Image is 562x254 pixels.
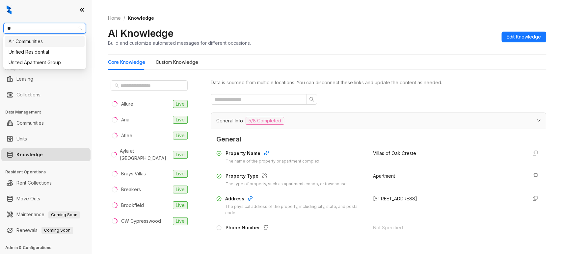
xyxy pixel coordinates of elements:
[48,211,80,218] span: Coming Soon
[225,195,365,204] div: Address
[5,36,85,47] div: Air Communities
[1,116,91,130] li: Communities
[41,227,73,234] span: Coming Soon
[501,32,546,42] button: Edit Knowledge
[16,148,43,161] a: Knowledge
[226,181,348,187] div: The type of property, such as apartment, condo, or townhouse.
[507,33,541,40] span: Edit Knowledge
[115,83,119,88] span: search
[16,72,33,86] a: Leasing
[173,100,188,108] span: Live
[5,47,85,57] div: Unified Residential
[226,158,320,165] div: The name of the property or apartment complex.
[7,5,12,14] img: logo
[373,173,395,179] span: Apartment
[173,217,188,225] span: Live
[226,233,344,239] div: The contact phone number for the property or leasing office.
[16,132,27,145] a: Units
[108,27,174,39] h2: AI Knowledge
[5,169,92,175] h3: Resident Operations
[121,116,129,123] div: Aria
[173,186,188,193] span: Live
[16,176,52,190] a: Rent Collections
[9,59,81,66] div: United Apartment Group
[173,151,188,159] span: Live
[16,192,40,205] a: Move Outs
[156,59,198,66] div: Custom Knowledge
[121,132,132,139] div: Atlee
[246,117,284,125] span: 5/8 Completed
[309,97,314,102] span: search
[108,39,251,46] div: Build and customize automated messages for different occasions.
[5,109,92,115] h3: Data Management
[211,79,546,86] div: Data is sourced from multiple locations. You can disconnect these links and update the content as...
[1,176,91,190] li: Rent Collections
[1,208,91,221] li: Maintenance
[16,224,73,237] a: RenewalsComing Soon
[211,113,546,129] div: General Info5/8 Completed
[16,88,40,101] a: Collections
[1,44,91,57] li: Leads
[226,224,344,233] div: Phone Number
[108,59,145,66] div: Core Knowledge
[121,202,144,209] div: Brookfield
[373,150,416,156] span: Villas of Oak Creste
[1,192,91,205] li: Move Outs
[173,116,188,124] span: Live
[1,148,91,161] li: Knowledge
[121,100,133,108] div: Allure
[9,48,81,56] div: Unified Residential
[225,204,365,216] div: The physical address of the property, including city, state, and postal code.
[1,72,91,86] li: Leasing
[216,134,541,144] span: General
[1,224,91,237] li: Renewals
[226,172,348,181] div: Property Type
[537,118,541,122] span: expanded
[173,201,188,209] span: Live
[16,116,44,130] a: Communities
[121,217,161,225] div: CW Cypresswood
[9,38,81,45] div: Air Communities
[1,132,91,145] li: Units
[121,170,146,177] div: Brays Villas
[121,186,141,193] div: Breakers
[173,132,188,140] span: Live
[216,117,243,124] span: General Info
[373,195,522,202] div: [STREET_ADDRESS]
[373,224,522,231] div: Not Specified
[107,14,122,22] a: Home
[1,88,91,101] li: Collections
[173,170,188,178] span: Live
[123,14,125,22] li: /
[120,147,170,162] div: Ayla at [GEOGRAPHIC_DATA]
[5,57,85,68] div: United Apartment Group
[128,15,154,21] span: Knowledge
[5,245,92,251] h3: Admin & Configurations
[226,150,320,158] div: Property Name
